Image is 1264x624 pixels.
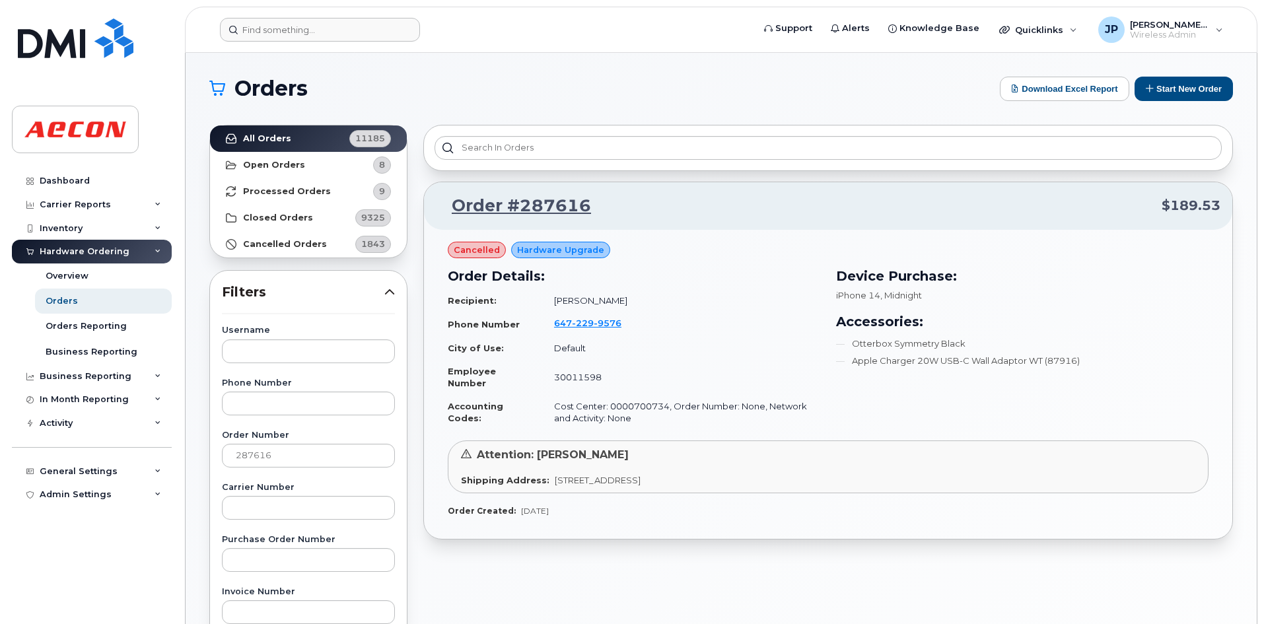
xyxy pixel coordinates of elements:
h3: Order Details: [448,266,820,286]
label: Purchase Order Number [222,536,395,544]
span: 647 [554,318,621,328]
button: Start New Order [1135,77,1233,101]
span: iPhone 14 [836,290,880,300]
span: [STREET_ADDRESS] [555,475,641,485]
span: 8 [379,158,385,171]
strong: Closed Orders [243,213,313,223]
span: Attention: [PERSON_NAME] [477,448,629,461]
span: Hardware Upgrade [517,244,604,256]
span: Orders [234,79,308,98]
a: Closed Orders9325 [210,205,407,231]
label: Phone Number [222,379,395,388]
strong: Recipient: [448,295,497,306]
span: [DATE] [521,506,549,516]
span: 9 [379,185,385,197]
label: Username [222,326,395,335]
td: Cost Center: 0000700734, Order Number: None, Network and Activity: None [542,395,820,430]
span: , Midnight [880,290,922,300]
a: Open Orders8 [210,152,407,178]
a: Order #287616 [436,194,591,218]
span: 229 [572,318,594,328]
span: 1843 [361,238,385,250]
li: Apple Charger 20W USB-C Wall Adaptor WT (87916) [836,355,1209,367]
a: Processed Orders9 [210,178,407,205]
strong: Open Orders [243,160,305,170]
span: 9576 [594,318,621,328]
button: Download Excel Report [1000,77,1129,101]
input: Search in orders [435,136,1222,160]
strong: Shipping Address: [461,475,549,485]
a: All Orders11185 [210,125,407,152]
h3: Device Purchase: [836,266,1209,286]
td: 30011598 [542,360,820,395]
a: 6472299576 [554,318,637,328]
td: [PERSON_NAME] [542,289,820,312]
span: 11185 [355,132,385,145]
strong: Order Created: [448,506,516,516]
span: Filters [222,283,384,302]
td: Default [542,337,820,360]
span: cancelled [454,244,500,256]
strong: Processed Orders [243,186,331,197]
li: Otterbox Symmetry Black [836,337,1209,350]
h3: Accessories: [836,312,1209,331]
span: 9325 [361,211,385,224]
strong: Cancelled Orders [243,239,327,250]
label: Carrier Number [222,483,395,492]
span: $189.53 [1162,196,1220,215]
strong: City of Use: [448,343,504,353]
strong: All Orders [243,133,291,144]
a: Cancelled Orders1843 [210,231,407,258]
label: Order Number [222,431,395,440]
strong: Employee Number [448,366,496,389]
label: Invoice Number [222,588,395,596]
strong: Accounting Codes: [448,401,503,424]
strong: Phone Number [448,319,520,329]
